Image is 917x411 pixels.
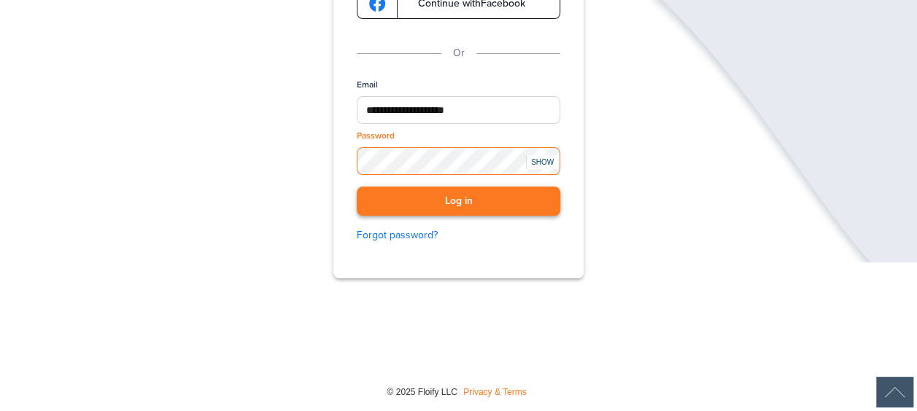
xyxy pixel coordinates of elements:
input: Password [357,147,560,174]
p: Or [453,45,465,61]
a: Forgot password? [357,227,560,243]
div: Scroll Back to Top [876,377,913,407]
label: Email [357,79,378,91]
input: Email [357,96,560,124]
img: Back to Top [876,377,913,407]
div: SHOW [526,155,558,169]
a: Privacy & Terms [463,387,526,397]
button: Log in [357,187,560,216]
label: Password [357,130,395,142]
span: © 2025 Floify LLC [387,387,457,397]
